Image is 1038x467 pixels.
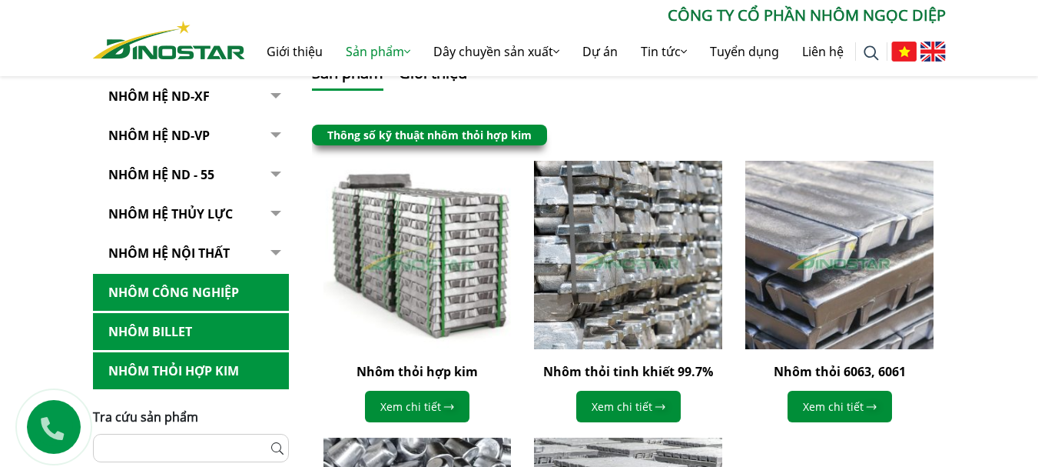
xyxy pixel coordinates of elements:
[365,391,469,422] a: Xem chi tiết
[93,195,289,233] a: Nhôm hệ thủy lực
[313,152,520,359] img: Nhôm thỏi hợp kim
[93,78,289,115] a: Nhôm Hệ ND-XF
[245,4,946,27] p: CÔNG TY CỔ PHẦN NHÔM NGỌC DIỆP
[774,363,906,380] a: Nhôm thỏi 6063, 6061
[93,274,289,312] a: Nhôm Công nghiệp
[891,42,917,62] img: Tiếng Việt
[745,161,934,349] img: Nhôm thỏi 6063, 6061
[312,62,383,91] button: Sản phẩm
[93,21,245,59] img: Nhôm Dinostar
[791,27,855,76] a: Liên hệ
[864,45,879,61] img: search
[93,235,289,272] a: Nhôm hệ nội thất
[920,42,946,62] img: English
[93,313,289,351] a: Nhôm Billet
[399,62,467,91] button: Giới thiệu
[543,363,713,380] a: Nhôm thỏi tinh khiết 99.7%
[255,27,334,76] a: Giới thiệu
[576,391,681,422] a: Xem chi tiết
[93,409,198,425] span: Tra cứu sản phẩm
[422,27,571,76] a: Dây chuyền sản xuất
[629,27,698,76] a: Tin tức
[571,27,629,76] a: Dự án
[93,117,289,155] a: Nhôm Hệ ND-VP
[93,156,289,194] a: NHÔM HỆ ND - 55
[357,363,478,380] a: Nhôm thỏi hợp kim
[534,161,722,349] img: Nhôm thỏi tinh khiết 99.7%
[327,128,532,142] a: Thông số kỹ thuật nhôm thỏi hợp kim
[334,27,422,76] a: Sản phẩm
[93,352,289,390] a: Nhôm Thỏi hợp kim
[698,27,791,76] a: Tuyển dụng
[788,391,892,422] a: Xem chi tiết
